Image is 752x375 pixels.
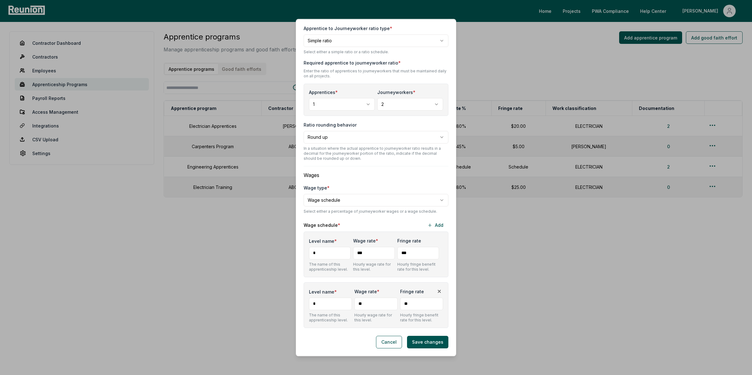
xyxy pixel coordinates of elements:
label: Ratio rounding behavior [304,122,357,128]
label: Wage type [304,185,330,190]
label: Level name [309,289,337,295]
label: Level name [309,238,337,244]
label: Apprentices [309,89,338,96]
button: Add [422,219,448,232]
button: Cancel [376,336,402,348]
p: Wages [304,171,448,179]
p: Hourly fringe benefit rate for this level. [400,313,443,323]
label: Journeyworkers [377,89,415,96]
p: Select either a percentage of journeyworker wages or a wage schedule. [304,209,448,214]
p: Enter the ratio of apprentices to journeyworkers that must be maintained daily on all projects. [304,69,448,79]
label: Wage rate [353,238,378,243]
button: Save changes [407,336,448,348]
p: The name of this apprenticeship level. [309,262,351,272]
label: Fringe rate [397,238,421,243]
label: Apprentice to Journeyworker ratio type [304,26,392,31]
label: Wage rate [354,289,379,294]
p: Select either a simple ratio or a ratio schedule. [304,49,448,55]
label: Wage schedule [304,222,340,228]
p: The name of this apprenticeship level. [309,313,352,323]
p: In a situation where the actual apprentice to journeyworker ratio results in a decimal for the jo... [304,146,448,161]
p: Hourly fringe benefit rate for this level. [397,262,439,272]
label: Fringe rate [400,289,424,294]
label: Required apprentice to journeyworker ratio [304,60,448,66]
p: Hourly wage rate for this level. [353,262,395,272]
p: Hourly wage rate for this level. [354,313,397,323]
